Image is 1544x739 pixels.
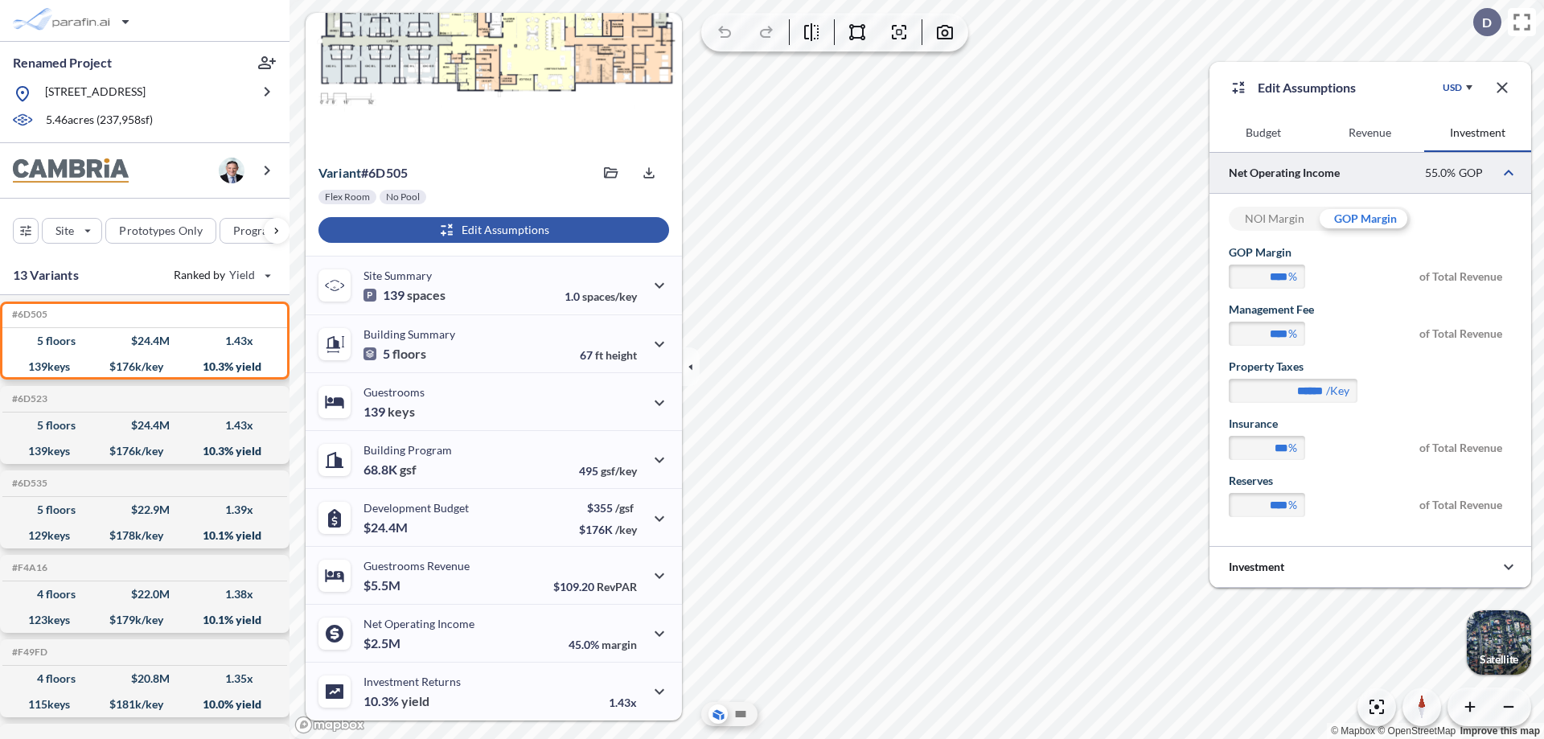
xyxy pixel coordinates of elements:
div: GOP Margin [1320,207,1411,231]
img: user logo [219,158,244,183]
p: 1.43x [609,696,637,709]
span: floors [392,346,426,362]
div: NOI Margin [1229,207,1320,231]
p: $5.5M [363,577,403,593]
span: Yield [229,267,256,283]
label: Property Taxes [1229,359,1304,375]
label: Reserves [1229,473,1273,489]
a: Mapbox [1331,725,1375,737]
span: spaces/key [582,289,637,303]
h5: Click to copy the code [9,562,47,573]
p: [STREET_ADDRESS] [45,84,146,104]
p: Renamed Project [13,54,112,72]
span: RevPAR [597,580,637,593]
div: USD [1443,81,1462,94]
p: Investment Returns [363,675,461,688]
h5: Click to copy the code [9,309,47,320]
p: Prototypes Only [119,223,203,239]
button: Budget [1209,113,1316,152]
p: $24.4M [363,519,410,536]
img: Switcher Image [1467,610,1531,675]
p: Guestrooms [363,385,425,399]
p: $109.20 [553,580,637,593]
span: Variant [318,165,361,180]
label: GOP Margin [1229,244,1291,261]
span: yield [401,693,429,709]
p: 495 [579,464,637,478]
p: Site Summary [363,269,432,282]
span: ft [595,348,603,362]
p: 5 [363,346,426,362]
label: Management Fee [1229,302,1314,318]
p: 1.0 [565,289,637,303]
h5: Click to copy the code [9,393,47,404]
span: keys [388,404,415,420]
button: Investment [1424,113,1531,152]
span: spaces [407,287,446,303]
button: Prototypes Only [105,218,216,244]
p: D [1482,15,1492,30]
label: % [1288,326,1297,342]
label: /key [1326,383,1349,399]
p: Development Budget [363,501,469,515]
button: Edit Assumptions [318,217,669,243]
span: of Total Revenue [1419,436,1512,472]
p: 139 [363,404,415,420]
p: 67 [580,348,637,362]
p: # 6d505 [318,165,408,181]
p: Satellite [1480,653,1518,666]
h5: Click to copy the code [9,478,47,489]
p: $2.5M [363,635,403,651]
p: Flex Room [325,191,370,203]
button: Site [42,218,102,244]
p: Building Summary [363,327,455,341]
button: Aerial View [708,704,728,724]
button: Revenue [1316,113,1423,152]
p: 13 Variants [13,265,79,285]
p: 68.8K [363,462,417,478]
p: Investment [1229,559,1284,575]
span: margin [602,638,637,651]
span: /key [615,523,637,536]
span: of Total Revenue [1419,265,1512,301]
h5: Click to copy the code [9,647,47,658]
a: OpenStreetMap [1378,725,1456,737]
span: height [606,348,637,362]
span: of Total Revenue [1419,322,1512,358]
span: /gsf [615,501,634,515]
img: BrandImage [13,158,129,183]
button: Ranked by Yield [161,262,281,288]
p: 45.0% [569,638,637,651]
p: 5.46 acres ( 237,958 sf) [46,112,153,129]
p: Site [55,223,74,239]
p: Program [233,223,278,239]
span: gsf [400,462,417,478]
label: % [1288,497,1297,513]
p: Net Operating Income [363,617,474,630]
a: Mapbox homepage [294,716,365,734]
label: % [1288,269,1297,285]
p: $355 [579,501,637,515]
a: Improve this map [1460,725,1540,737]
span: of Total Revenue [1419,493,1512,529]
p: Building Program [363,443,452,457]
p: 10.3% [363,693,429,709]
p: No Pool [386,191,420,203]
button: Site Plan [731,704,750,724]
p: Edit Assumptions [1258,78,1356,97]
span: gsf/key [601,464,637,478]
p: $176K [579,523,637,536]
label: % [1288,440,1297,456]
p: Guestrooms Revenue [363,559,470,573]
button: Program [220,218,306,244]
button: Switcher ImageSatellite [1467,610,1531,675]
p: 139 [363,287,446,303]
label: Insurance [1229,416,1278,432]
